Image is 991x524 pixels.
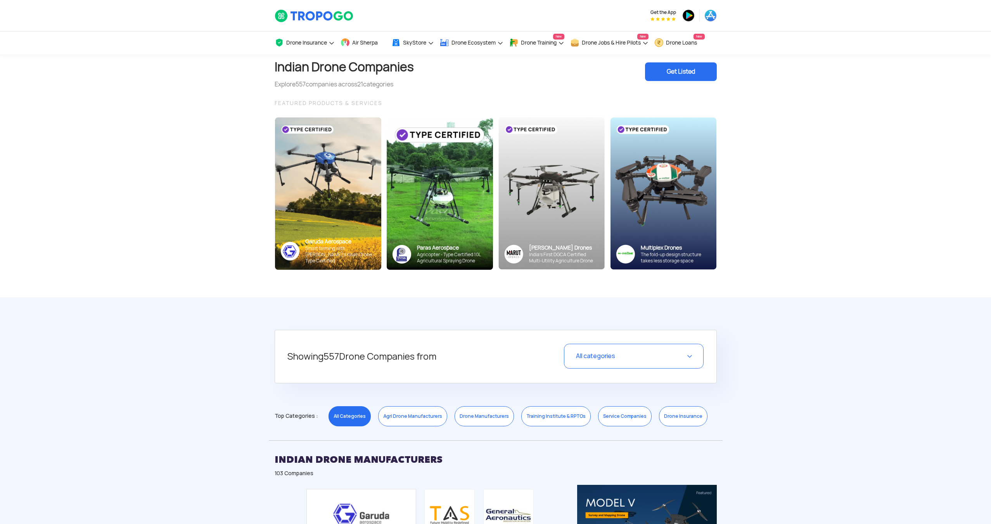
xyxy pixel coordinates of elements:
[287,344,517,369] h5: Showing Drone Companies from
[553,34,564,40] span: New
[694,34,705,40] span: New
[682,9,695,22] img: ic_playstore.png
[341,31,386,54] a: Air Sherpa
[650,17,676,21] img: App Raking
[275,469,717,477] div: 103 Companies
[281,242,299,260] img: ic_garuda_sky.png
[637,34,649,40] span: New
[387,117,493,270] img: paras-card.png
[529,244,599,252] div: [PERSON_NAME] Drones
[455,406,514,426] a: Drone Manufacturers
[521,406,591,426] a: Training Institute & RPTOs
[275,31,335,54] a: Drone Insurance
[352,40,378,46] span: Air Sherpa
[275,80,414,89] div: Explore companies across categories
[286,40,327,46] span: Drone Insurance
[641,244,711,252] div: Multiplex Drones
[610,117,716,270] img: bg_multiplex_sky.png
[654,31,705,54] a: Drone LoansNew
[521,40,557,46] span: Drone Training
[275,54,414,80] h1: Indian Drone Companies
[570,31,649,54] a: Drone Jobs & Hire PilotsNew
[440,31,503,54] a: Drone Ecosystem
[393,245,411,264] img: paras-logo-banner.png
[451,40,496,46] span: Drone Ecosystem
[305,245,375,264] div: Smart farming with [PERSON_NAME]’s Kisan Drone - Type Certified
[704,9,717,22] img: ic_appstore.png
[275,450,717,469] h2: INDIAN DRONE MANUFACTURERS
[582,40,641,46] span: Drone Jobs & Hire Pilots
[616,245,635,264] img: ic_multiplex_sky.png
[509,31,564,54] a: Drone TrainingNew
[296,80,306,88] span: 557
[275,410,318,422] span: Top Categories :
[275,117,381,270] img: bg_garuda_sky.png
[323,350,339,362] span: 557
[391,31,434,54] a: SkyStore
[529,252,599,264] div: India’s First DGCA Certified Multi-Utility Agriculture Drone
[378,406,447,426] a: Agri Drone Manufacturers
[305,238,375,245] div: Garuda Aerospace
[498,117,605,269] img: bg_marut_sky.png
[598,406,652,426] a: Service Companies
[275,9,354,22] img: TropoGo Logo
[645,62,717,81] div: Get Listed
[403,40,426,46] span: SkyStore
[417,244,487,252] div: Paras Aerospace
[329,406,371,426] a: All Categories
[641,252,711,264] div: The fold-up design structure takes less storage space
[275,98,717,108] div: FEATURED PRODUCTS & SERVICES
[666,40,697,46] span: Drone Loans
[504,245,523,264] img: Group%2036313.png
[659,406,707,426] a: Drone Insurance
[357,80,363,88] span: 21
[417,252,487,264] div: Agricopter - Type Certified 10L Agricultural Spraying Drone
[650,9,676,16] span: Get the App
[576,352,615,360] span: All categories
